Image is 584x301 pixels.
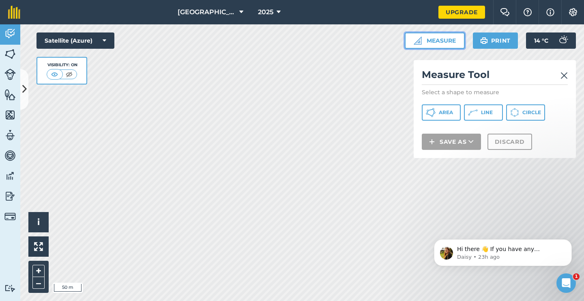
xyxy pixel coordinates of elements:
img: fieldmargin Logo [8,6,20,19]
img: svg+xml;base64,PD94bWwgdmVyc2lvbj0iMS4wIiBlbmNvZGluZz0idXRmLTgiPz4KPCEtLSBHZW5lcmF0b3I6IEFkb2JlIE... [4,190,16,202]
img: svg+xml;base64,PD94bWwgdmVyc2lvbj0iMS4wIiBlbmNvZGluZz0idXRmLTgiPz4KPCEtLSBHZW5lcmF0b3I6IEFkb2JlIE... [4,211,16,222]
img: Two speech bubbles overlapping with the left bubble in the forefront [500,8,510,16]
span: Line [481,109,493,116]
button: Area [422,104,461,121]
button: Circle [506,104,545,121]
span: 14 ° C [534,32,548,49]
img: svg+xml;base64,PD94bWwgdmVyc2lvbj0iMS4wIiBlbmNvZGluZz0idXRmLTgiPz4KPCEtLSBHZW5lcmF0b3I6IEFkb2JlIE... [4,149,16,162]
img: svg+xml;base64,PHN2ZyB4bWxucz0iaHR0cDovL3d3dy53My5vcmcvMjAwMC9zdmciIHdpZHRoPSI1MCIgaGVpZ2h0PSI0MC... [64,70,74,78]
span: 1 [573,273,580,280]
img: svg+xml;base64,PHN2ZyB4bWxucz0iaHR0cDovL3d3dy53My5vcmcvMjAwMC9zdmciIHdpZHRoPSI1NiIgaGVpZ2h0PSI2MC... [4,48,16,60]
img: A cog icon [568,8,578,16]
img: svg+xml;base64,PHN2ZyB4bWxucz0iaHR0cDovL3d3dy53My5vcmcvMjAwMC9zdmciIHdpZHRoPSIxOSIgaGVpZ2h0PSIyNC... [480,36,488,45]
img: svg+xml;base64,PHN2ZyB4bWxucz0iaHR0cDovL3d3dy53My5vcmcvMjAwMC9zdmciIHdpZHRoPSIxNCIgaGVpZ2h0PSIyNC... [429,137,435,147]
img: svg+xml;base64,PHN2ZyB4bWxucz0iaHR0cDovL3d3dy53My5vcmcvMjAwMC9zdmciIHdpZHRoPSIyMiIgaGVpZ2h0PSIzMC... [560,71,568,80]
button: 14 °C [526,32,576,49]
a: Upgrade [438,6,485,19]
span: 2025 [258,7,273,17]
h2: Measure Tool [422,68,568,85]
img: Ruler icon [414,37,422,45]
img: svg+xml;base64,PHN2ZyB4bWxucz0iaHR0cDovL3d3dy53My5vcmcvMjAwMC9zdmciIHdpZHRoPSI1NiIgaGVpZ2h0PSI2MC... [4,89,16,101]
span: i [37,217,40,227]
button: Satellite (Azure) [36,32,114,49]
p: Select a shape to measure [422,88,568,96]
button: Print [473,32,518,49]
img: svg+xml;base64,PD94bWwgdmVyc2lvbj0iMS4wIiBlbmNvZGluZz0idXRmLTgiPz4KPCEtLSBHZW5lcmF0b3I6IEFkb2JlIE... [4,28,16,40]
span: [GEOGRAPHIC_DATA] [178,7,236,17]
div: Visibility: On [47,62,77,68]
button: Discard [487,134,532,150]
span: Circle [522,109,541,116]
img: svg+xml;base64,PD94bWwgdmVyc2lvbj0iMS4wIiBlbmNvZGluZz0idXRmLTgiPz4KPCEtLSBHZW5lcmF0b3I6IEFkb2JlIE... [4,170,16,182]
img: svg+xml;base64,PHN2ZyB4bWxucz0iaHR0cDovL3d3dy53My5vcmcvMjAwMC9zdmciIHdpZHRoPSIxNyIgaGVpZ2h0PSIxNy... [546,7,554,17]
img: svg+xml;base64,PD94bWwgdmVyc2lvbj0iMS4wIiBlbmNvZGluZz0idXRmLTgiPz4KPCEtLSBHZW5lcmF0b3I6IEFkb2JlIE... [4,284,16,292]
button: + [32,265,45,277]
img: svg+xml;base64,PHN2ZyB4bWxucz0iaHR0cDovL3d3dy53My5vcmcvMjAwMC9zdmciIHdpZHRoPSI1MCIgaGVpZ2h0PSI0MC... [49,70,60,78]
iframe: Intercom notifications message [422,222,584,279]
button: Measure [405,32,465,49]
img: svg+xml;base64,PD94bWwgdmVyc2lvbj0iMS4wIiBlbmNvZGluZz0idXRmLTgiPz4KPCEtLSBHZW5lcmF0b3I6IEFkb2JlIE... [4,69,16,80]
img: A question mark icon [523,8,532,16]
img: svg+xml;base64,PHN2ZyB4bWxucz0iaHR0cDovL3d3dy53My5vcmcvMjAwMC9zdmciIHdpZHRoPSI1NiIgaGVpZ2h0PSI2MC... [4,109,16,121]
button: i [28,212,49,232]
img: Four arrows, one pointing top left, one top right, one bottom right and the last bottom left [34,242,43,251]
iframe: Intercom live chat [556,273,576,293]
img: svg+xml;base64,PD94bWwgdmVyc2lvbj0iMS4wIiBlbmNvZGluZz0idXRmLTgiPz4KPCEtLSBHZW5lcmF0b3I6IEFkb2JlIE... [4,129,16,141]
img: svg+xml;base64,PD94bWwgdmVyc2lvbj0iMS4wIiBlbmNvZGluZz0idXRmLTgiPz4KPCEtLSBHZW5lcmF0b3I6IEFkb2JlIE... [555,32,571,49]
span: Area [439,109,453,116]
button: Save as [422,134,481,150]
button: – [32,277,45,289]
button: Line [464,104,503,121]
